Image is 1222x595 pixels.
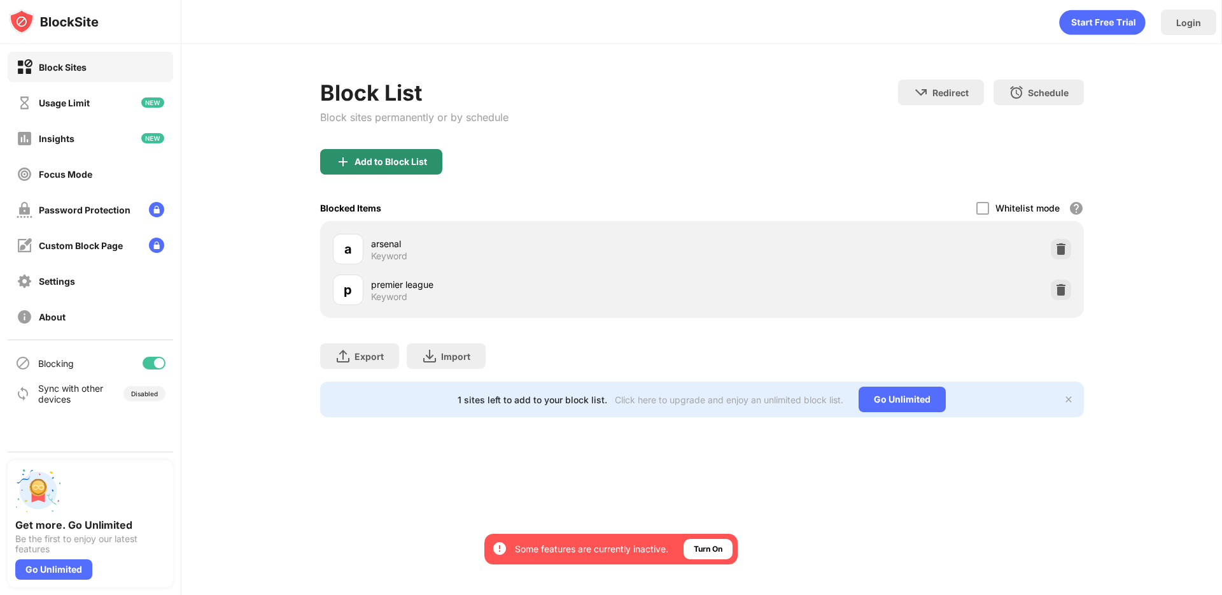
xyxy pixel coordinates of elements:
img: insights-off.svg [17,131,32,147]
img: focus-off.svg [17,166,32,182]
img: logo-blocksite.svg [9,9,99,34]
img: lock-menu.svg [149,238,164,253]
div: Export [355,351,384,362]
div: Focus Mode [39,169,92,180]
div: Keyword [371,291,407,303]
img: new-icon.svg [141,97,164,108]
div: About [39,312,66,322]
div: Usage Limit [39,97,90,108]
div: Blocked Items [320,203,381,213]
div: Custom Block Page [39,240,123,251]
div: Be the first to enjoy our latest features [15,534,165,554]
div: p [344,280,352,299]
img: push-unlimited.svg [15,468,61,513]
div: Block List [320,80,509,106]
div: Whitelist mode [995,203,1060,213]
img: x-button.svg [1064,394,1074,405]
img: password-protection-off.svg [17,202,32,218]
div: Settings [39,276,75,287]
img: sync-icon.svg [15,386,31,401]
img: settings-off.svg [17,273,32,289]
div: Schedule [1028,87,1069,98]
img: blocking-icon.svg [15,355,31,371]
img: lock-menu.svg [149,202,164,217]
div: premier league [371,278,702,291]
div: Redirect [932,87,969,98]
div: Click here to upgrade and enjoy an unlimited block list. [615,394,843,405]
img: time-usage-off.svg [17,95,32,111]
img: about-off.svg [17,309,32,325]
div: Some features are currently inactive. [515,543,668,556]
div: Block sites permanently or by schedule [320,111,509,124]
div: Insights [39,133,74,144]
div: Keyword [371,250,407,262]
div: Get more. Go Unlimited [15,519,165,531]
img: block-on.svg [17,59,32,75]
div: Disabled [131,390,158,398]
img: customize-block-page-off.svg [17,238,32,254]
div: Password Protection [39,204,130,215]
div: animation [1059,10,1146,35]
div: Go Unlimited [15,559,92,580]
div: Block Sites [39,62,87,73]
div: arsenal [371,237,702,250]
div: Sync with other devices [38,383,104,405]
div: Import [441,351,470,362]
img: error-circle-white.svg [492,541,507,556]
div: a [344,240,352,259]
div: Add to Block List [355,157,427,167]
div: Login [1176,17,1201,28]
img: new-icon.svg [141,133,164,143]
div: 1 sites left to add to your block list. [458,394,607,405]
div: Blocking [38,358,74,369]
div: Go Unlimited [859,387,946,412]
div: Turn On [694,543,722,556]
